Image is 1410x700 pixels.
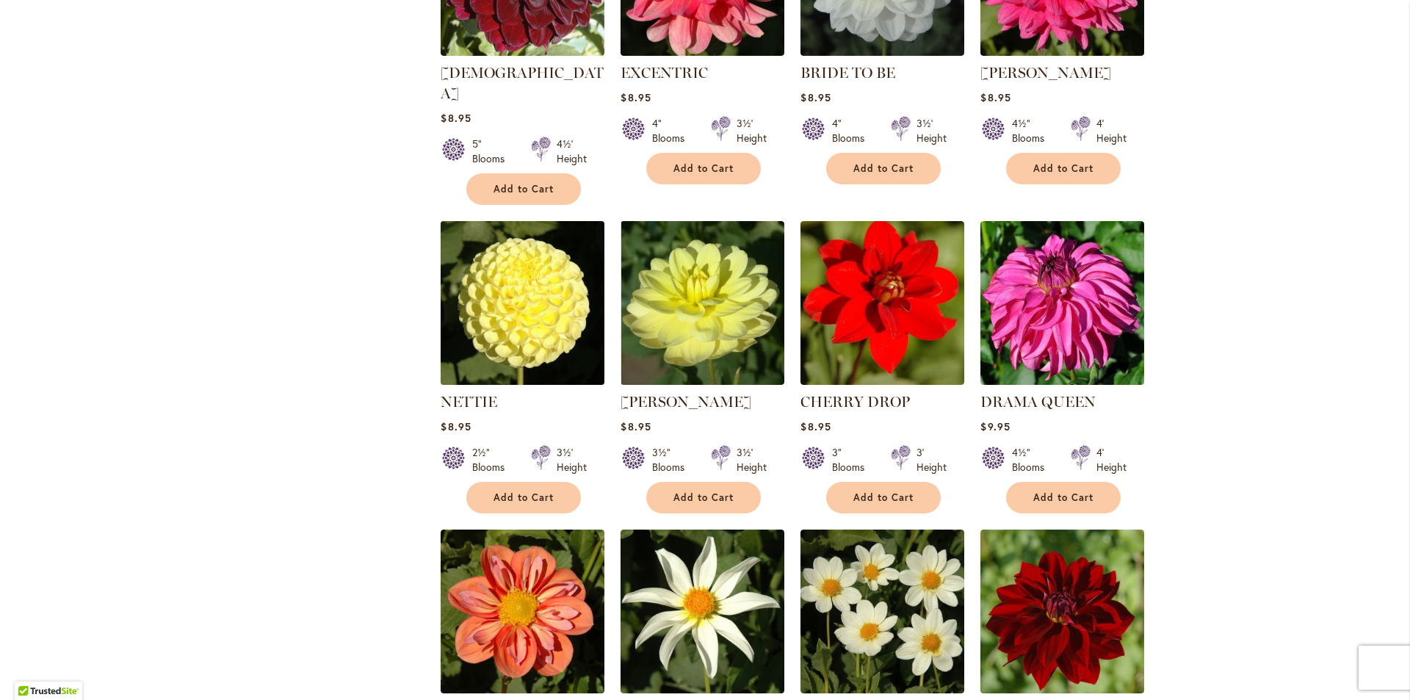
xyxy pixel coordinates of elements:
[1006,482,1121,513] button: Add to Cart
[621,45,784,59] a: EXCENTRIC
[1096,445,1127,475] div: 4' Height
[832,116,873,145] div: 4" Blooms
[437,217,609,389] img: NETTIE
[916,116,947,145] div: 3½' Height
[621,419,651,433] span: $8.95
[800,419,831,433] span: $8.95
[646,482,761,513] button: Add to Cart
[441,419,471,433] span: $8.95
[1096,116,1127,145] div: 4' Height
[441,111,471,125] span: $8.95
[1033,491,1093,504] span: Add to Cart
[980,530,1144,693] img: DEBORA RENAE
[980,393,1096,411] a: DRAMA QUEEN
[621,64,708,82] a: EXCENTRIC
[621,90,651,104] span: $8.95
[800,221,964,385] img: CHERRY DROP
[557,137,587,166] div: 4½' Height
[466,173,581,205] button: Add to Cart
[853,491,914,504] span: Add to Cart
[800,530,964,693] img: BAMBINO
[737,116,767,145] div: 3½' Height
[621,393,751,411] a: [PERSON_NAME]
[800,64,895,82] a: BRIDE TO BE
[737,445,767,475] div: 3½' Height
[826,153,941,184] button: Add to Cart
[980,64,1111,82] a: [PERSON_NAME]
[1012,445,1053,475] div: 4½" Blooms
[441,393,497,411] a: NETTIE
[441,530,604,693] img: GIGGLES
[1006,153,1121,184] button: Add to Cart
[1012,116,1053,145] div: 4½" Blooms
[980,374,1144,388] a: DRAMA QUEEN
[800,374,964,388] a: CHERRY DROP
[621,221,784,385] img: PEGGY JEAN
[466,482,581,513] button: Add to Cart
[800,393,910,411] a: CHERRY DROP
[493,491,554,504] span: Add to Cart
[916,445,947,475] div: 3' Height
[621,682,784,696] a: STAR CHILD
[980,90,1010,104] span: $8.95
[832,445,873,475] div: 3" Blooms
[441,374,604,388] a: NETTIE
[493,183,554,195] span: Add to Cart
[980,682,1144,696] a: DEBORA RENAE
[621,374,784,388] a: PEGGY JEAN
[826,482,941,513] button: Add to Cart
[980,419,1010,433] span: $9.95
[980,221,1144,385] img: DRAMA QUEEN
[646,153,761,184] button: Add to Cart
[441,45,604,59] a: VOODOO
[441,64,604,102] a: [DEMOGRAPHIC_DATA]
[800,90,831,104] span: $8.95
[800,682,964,696] a: BAMBINO
[800,45,964,59] a: BRIDE TO BE
[853,162,914,175] span: Add to Cart
[1033,162,1093,175] span: Add to Cart
[652,116,693,145] div: 4" Blooms
[472,137,513,166] div: 5" Blooms
[980,45,1144,59] a: JENNA
[441,682,604,696] a: GIGGLES
[472,445,513,475] div: 2½" Blooms
[673,491,734,504] span: Add to Cart
[652,445,693,475] div: 3½" Blooms
[621,530,784,693] img: STAR CHILD
[673,162,734,175] span: Add to Cart
[11,648,52,689] iframe: Launch Accessibility Center
[557,445,587,475] div: 3½' Height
